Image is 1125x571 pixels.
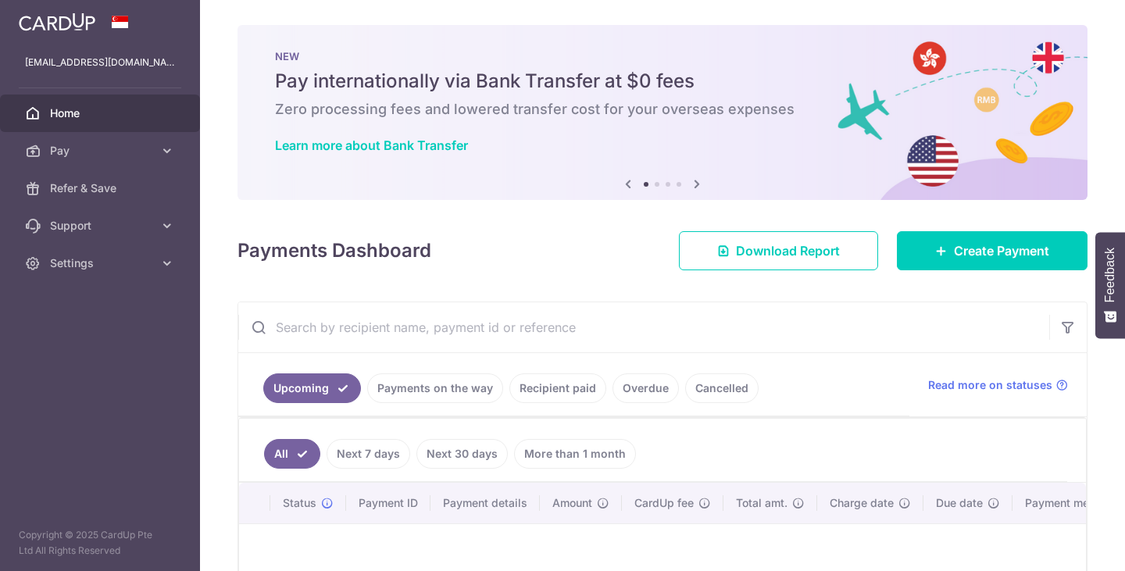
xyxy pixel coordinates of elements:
[50,105,153,121] span: Home
[50,255,153,271] span: Settings
[275,69,1050,94] h5: Pay internationally via Bank Transfer at $0 fees
[346,483,430,523] th: Payment ID
[416,439,508,469] a: Next 30 days
[275,50,1050,62] p: NEW
[50,143,153,159] span: Pay
[238,302,1049,352] input: Search by recipient name, payment id or reference
[19,12,95,31] img: CardUp
[552,495,592,511] span: Amount
[634,495,694,511] span: CardUp fee
[263,373,361,403] a: Upcoming
[430,483,540,523] th: Payment details
[679,231,878,270] a: Download Report
[283,495,316,511] span: Status
[275,100,1050,119] h6: Zero processing fees and lowered transfer cost for your overseas expenses
[936,495,983,511] span: Due date
[237,237,431,265] h4: Payments Dashboard
[897,231,1087,270] a: Create Payment
[50,218,153,234] span: Support
[514,439,636,469] a: More than 1 month
[1103,248,1117,302] span: Feedback
[830,495,894,511] span: Charge date
[954,241,1049,260] span: Create Payment
[509,373,606,403] a: Recipient paid
[612,373,679,403] a: Overdue
[275,137,468,153] a: Learn more about Bank Transfer
[736,495,787,511] span: Total amt.
[736,241,840,260] span: Download Report
[264,439,320,469] a: All
[25,55,175,70] p: [EMAIL_ADDRESS][DOMAIN_NAME]
[928,377,1068,393] a: Read more on statuses
[367,373,503,403] a: Payments on the way
[1095,232,1125,338] button: Feedback - Show survey
[327,439,410,469] a: Next 7 days
[237,25,1087,200] img: Bank transfer banner
[928,377,1052,393] span: Read more on statuses
[50,180,153,196] span: Refer & Save
[685,373,759,403] a: Cancelled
